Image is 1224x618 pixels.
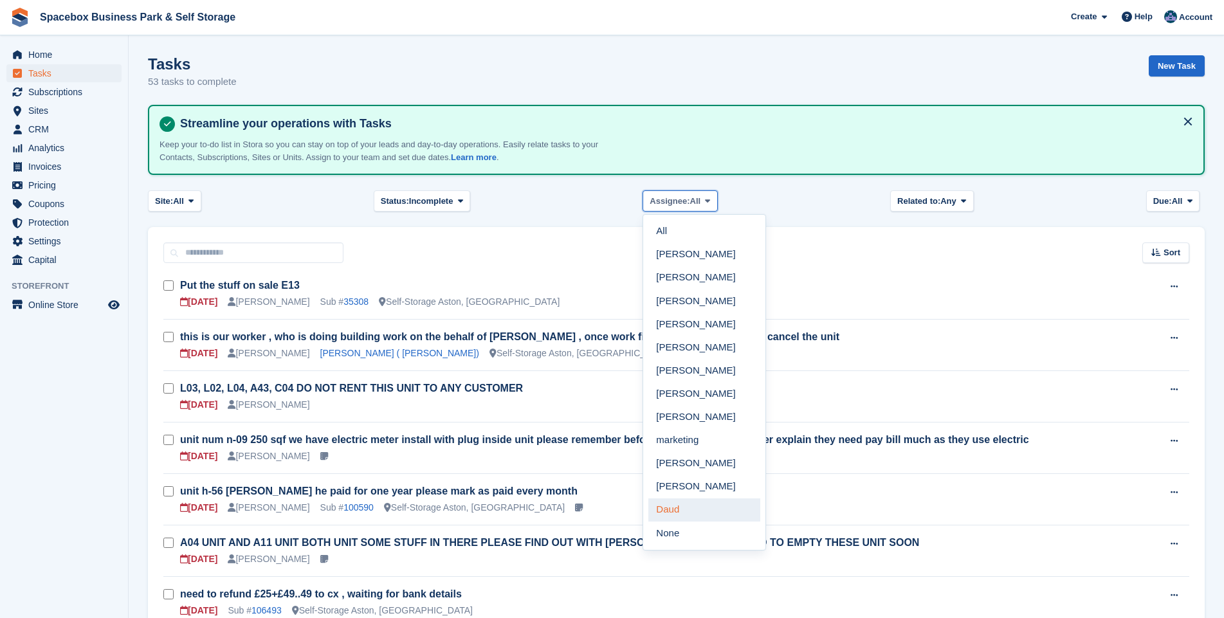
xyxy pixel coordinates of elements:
div: Sub # [320,295,369,309]
span: Protection [28,214,105,232]
span: Home [28,46,105,64]
div: [PERSON_NAME] [228,347,309,360]
span: Related to: [897,195,940,208]
span: Capital [28,251,105,269]
button: Due: All [1146,190,1200,212]
a: Daud [648,498,760,522]
span: Invoices [28,158,105,176]
span: Incomplete [409,195,453,208]
div: [DATE] [180,604,217,617]
div: Self-Storage Aston, [GEOGRAPHIC_DATA] [489,347,670,360]
a: 35308 [343,296,369,307]
span: CRM [28,120,105,138]
a: [PERSON_NAME] [648,475,760,498]
a: Put the stuff on sale E13 [180,280,300,291]
p: Keep your to-do list in Stora so you can stay on top of your leads and day-to-day operations. Eas... [160,138,610,163]
div: [PERSON_NAME] [228,552,309,566]
div: Self-Storage Aston, [GEOGRAPHIC_DATA] [292,604,473,617]
a: Spacebox Business Park & Self Storage [35,6,241,28]
a: menu [6,195,122,213]
a: menu [6,120,122,138]
h4: Streamline your operations with Tasks [175,116,1193,131]
img: Daud [1164,10,1177,23]
span: Sites [28,102,105,120]
a: [PERSON_NAME] [648,289,760,313]
span: Storefront [12,280,128,293]
a: unit h-56 [PERSON_NAME] he paid for one year please mark as paid every month [180,486,578,496]
button: Assignee: All [643,190,718,212]
span: Pricing [28,176,105,194]
span: All [1172,195,1183,208]
a: menu [6,83,122,101]
a: [PERSON_NAME] [648,313,760,336]
a: [PERSON_NAME] [648,451,760,475]
span: Analytics [28,139,105,157]
span: Site: [155,195,173,208]
button: Site: All [148,190,201,212]
div: [DATE] [180,398,217,412]
a: marketing [648,428,760,451]
div: Sub # [228,604,281,617]
a: 106493 [251,605,282,615]
span: All [690,195,701,208]
a: menu [6,176,122,194]
a: menu [6,102,122,120]
a: [PERSON_NAME] [648,359,760,382]
span: Settings [28,232,105,250]
a: All [648,220,760,243]
button: Status: Incomplete [374,190,470,212]
a: menu [6,64,122,82]
div: [PERSON_NAME] [228,295,309,309]
span: All [173,195,184,208]
span: Subscriptions [28,83,105,101]
a: [PERSON_NAME] [648,405,760,428]
div: [DATE] [180,295,217,309]
h1: Tasks [148,55,237,73]
a: A04 UNIT AND A11 UNIT BOTH UNIT SOME STUFF IN THERE PLEASE FIND OUT WITH [PERSON_NAME] PLEASE NEE... [180,537,919,548]
div: [PERSON_NAME] [228,450,309,463]
a: this is our worker , who is doing building work on the behalf of [PERSON_NAME] , once work finish... [180,331,839,342]
a: menu [6,296,122,314]
a: menu [6,251,122,269]
a: Learn more [451,152,497,162]
a: L03, L02, L04, A43, C04 DO NOT RENT THIS UNIT TO ANY CUSTOMER [180,383,523,394]
div: [PERSON_NAME] [228,501,309,514]
a: Preview store [106,297,122,313]
a: [PERSON_NAME] ( [PERSON_NAME]) [320,348,479,358]
span: Sort [1164,246,1180,259]
a: menu [6,232,122,250]
a: New Task [1149,55,1205,77]
a: 100590 [343,502,374,513]
div: Self-Storage Aston, [GEOGRAPHIC_DATA] [384,501,565,514]
button: Related to: Any [890,190,973,212]
div: [DATE] [180,501,217,514]
a: [PERSON_NAME] [648,266,760,289]
a: need to refund £25+£49..49 to cx , waiting for bank details [180,588,462,599]
a: [PERSON_NAME] [648,336,760,359]
div: [PERSON_NAME] [228,398,309,412]
a: None [648,522,760,545]
a: unit num n-09 250 sqf we have electric meter install with plug inside unit please remember before... [180,434,1029,445]
span: Account [1179,11,1212,24]
div: [DATE] [180,552,217,566]
p: 53 tasks to complete [148,75,237,89]
a: [PERSON_NAME] [648,382,760,405]
div: Sub # [320,501,374,514]
a: menu [6,158,122,176]
span: Assignee: [650,195,690,208]
a: [PERSON_NAME] [648,243,760,266]
a: menu [6,46,122,64]
img: stora-icon-8386f47178a22dfd0bd8f6a31ec36ba5ce8667c1dd55bd0f319d3a0aa187defe.svg [10,8,30,27]
span: Create [1071,10,1097,23]
span: Coupons [28,195,105,213]
span: Any [940,195,956,208]
a: menu [6,214,122,232]
a: menu [6,139,122,157]
span: Tasks [28,64,105,82]
span: Due: [1153,195,1172,208]
span: Online Store [28,296,105,314]
span: Help [1135,10,1153,23]
span: Status: [381,195,409,208]
div: [DATE] [180,347,217,360]
div: Self-Storage Aston, [GEOGRAPHIC_DATA] [379,295,560,309]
